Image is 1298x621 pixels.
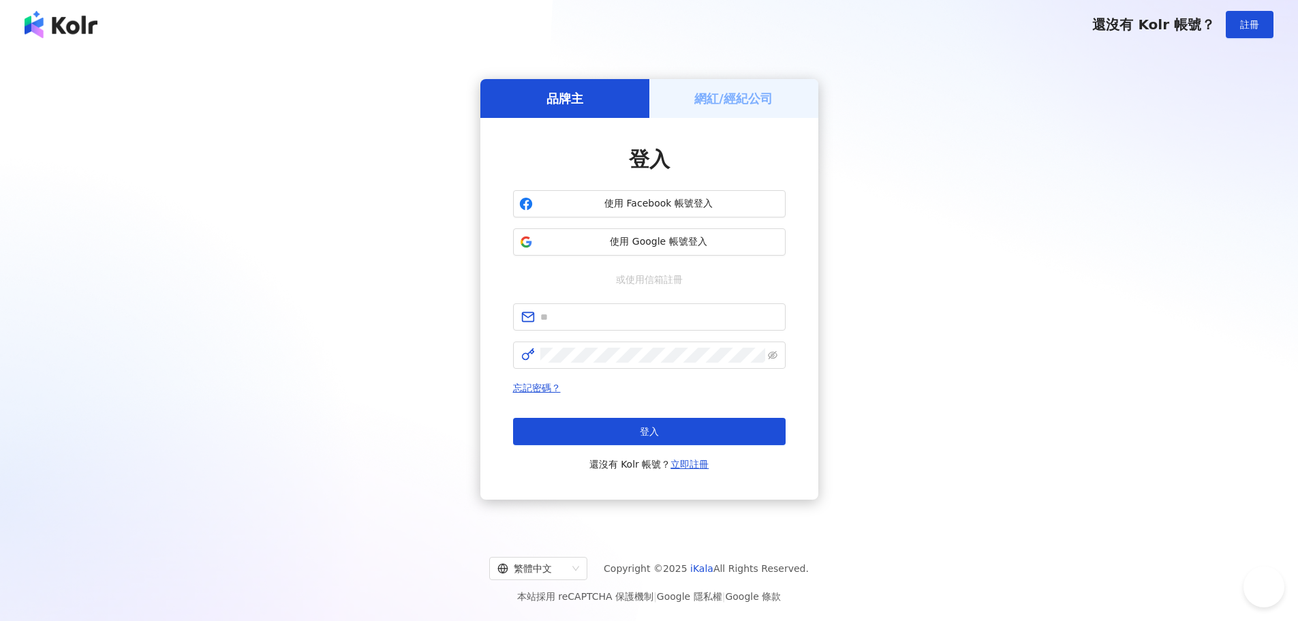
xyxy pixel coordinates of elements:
[513,382,561,393] a: 忘記密碼？
[768,350,777,360] span: eye-invisible
[653,591,657,602] span: |
[606,272,692,287] span: 或使用信箱註冊
[690,563,713,574] a: iKala
[722,591,726,602] span: |
[513,228,786,256] button: 使用 Google 帳號登入
[513,190,786,217] button: 使用 Facebook 帳號登入
[629,147,670,171] span: 登入
[1240,19,1259,30] span: 註冊
[657,591,722,602] a: Google 隱私權
[538,197,779,211] span: 使用 Facebook 帳號登入
[1092,16,1215,33] span: 還沒有 Kolr 帳號？
[640,426,659,437] span: 登入
[517,588,781,605] span: 本站採用 reCAPTCHA 保護機制
[604,560,809,577] span: Copyright © 2025 All Rights Reserved.
[589,456,709,472] span: 還沒有 Kolr 帳號？
[538,235,779,249] span: 使用 Google 帳號登入
[725,591,781,602] a: Google 條款
[1226,11,1273,38] button: 註冊
[513,418,786,445] button: 登入
[497,558,567,579] div: 繁體中文
[694,90,773,107] h5: 網紅/經紀公司
[25,11,97,38] img: logo
[1243,566,1284,607] iframe: Help Scout Beacon - Open
[546,90,583,107] h5: 品牌主
[670,459,709,470] a: 立即註冊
